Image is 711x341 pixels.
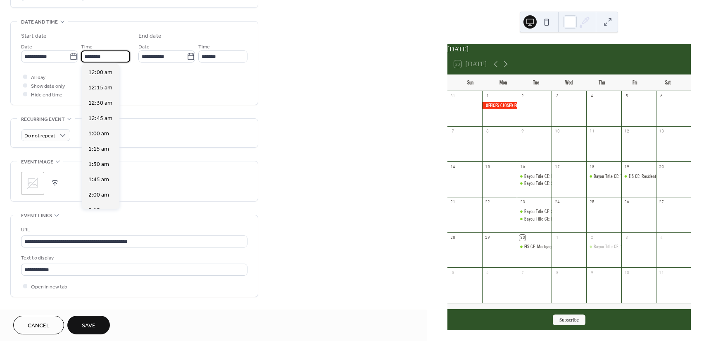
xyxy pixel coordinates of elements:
div: Bayou Title CE: Fair Housing Act (2hr) [524,216,589,223]
div: Tue [520,74,553,91]
div: Start date [21,32,47,41]
div: 22 [485,199,491,206]
div: 2 [519,94,526,100]
div: Thu [585,74,618,91]
div: 29 [485,235,491,241]
span: 2:00 am [88,191,109,199]
div: Bayou Title CE: Short Sales & Foreclosures (2hr) [517,208,552,215]
div: [DATE] [447,44,691,54]
span: Cancel [28,322,50,330]
div: Bayou Title CE: Introduction to 1031 Exchanges (2hr) [517,173,552,180]
span: Time [81,43,93,51]
span: 12:15 am [88,84,112,92]
div: Mon [487,74,520,91]
div: 1 [554,235,560,241]
div: EIS CE: Mortgage Lending 101 (2hr) [524,243,585,250]
div: 25 [589,199,595,206]
div: 7 [450,129,456,135]
div: Bayou Title CE: Introduction to 1031 Exchanges (2hr) [524,173,613,180]
div: 23 [519,199,526,206]
div: ; [21,172,44,195]
div: 28 [450,235,456,241]
div: 7 [519,270,526,276]
span: Show date only [31,82,65,91]
div: 8 [554,270,560,276]
div: Sat [651,74,684,91]
span: Date and time [21,18,58,26]
div: 9 [519,129,526,135]
span: 1:15 am [88,145,109,154]
div: 10 [554,129,560,135]
div: Bayou Title CE: Title 4 - Won't You Be My Neighbor? (2hr) [594,173,693,180]
div: 27 [659,199,665,206]
div: 9 [589,270,595,276]
div: 26 [624,199,630,206]
div: 5 [624,94,630,100]
div: Bayou Title CE: 2025 LREC Mandatory (4hr) [594,243,668,250]
button: Subscribe [553,315,585,325]
span: 1:45 am [88,175,109,184]
div: 12 [624,129,630,135]
div: Bayou Title CE: Short Sales & Foreclosures (2hr) [524,208,607,215]
div: 6 [659,94,665,100]
div: 30 [519,235,526,241]
div: Text to display [21,254,246,262]
div: EIS CE: Mortgage Lending 101 (2hr) [517,243,552,250]
div: 11 [589,129,595,135]
div: 16 [519,164,526,170]
button: Save [67,316,110,334]
div: Bayou Title CE: Fair Housing Act (2hr) [517,216,552,223]
div: 8 [485,129,491,135]
div: Fri [618,74,652,91]
span: Hide end time [31,91,62,99]
div: 10 [624,270,630,276]
div: 14 [450,164,456,170]
button: Cancel [13,316,64,334]
span: Date [21,43,32,51]
span: 12:30 am [88,99,112,108]
div: Sun [454,74,487,91]
div: 19 [624,164,630,170]
div: 1 [485,94,491,100]
div: Wed [552,74,585,91]
div: 4 [589,94,595,100]
span: 12:45 am [88,114,112,123]
div: Bayou Title CE: Successions & Donations (4hr) [517,180,552,187]
span: Date [138,43,150,51]
span: Open in new tab [31,283,67,291]
div: End date [138,32,162,41]
span: Do not repeat [24,131,55,141]
div: 21 [450,199,456,206]
div: Bayou Title CE: 2025 LREC Mandatory (4hr) [586,243,621,250]
span: 1:30 am [88,160,109,169]
div: 20 [659,164,665,170]
span: 1:00 am [88,130,109,138]
div: Bayou Title CE: Successions & Donations (4hr) [524,180,602,187]
div: 17 [554,164,560,170]
div: 24 [554,199,560,206]
div: Bayou Title CE: Title 4 - Won't You Be My Neighbor? (2hr) [586,173,621,180]
span: 12:00 am [88,68,112,77]
span: 2:15 am [88,206,109,215]
div: 18 [589,164,595,170]
div: URL [21,226,246,234]
div: 5 [450,270,456,276]
span: Time [198,43,210,51]
span: Save [82,322,95,330]
div: 13 [659,129,665,135]
div: 3 [554,94,560,100]
span: Event image [21,158,53,166]
span: All day [31,73,45,82]
div: 4 [659,235,665,241]
div: 15 [485,164,491,170]
div: EIS CE: Residential Flood Insurance for the Louisiana Dweller (2hr) [621,173,656,180]
span: Recurring event [21,115,65,124]
div: OFFICES CLOSED FOR LABOR DAY OBSERVANCE [482,102,517,109]
div: 2 [589,235,595,241]
span: Event links [21,211,52,220]
div: 31 [450,94,456,100]
div: 11 [659,270,665,276]
div: 6 [485,270,491,276]
span: Categories [21,307,51,316]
